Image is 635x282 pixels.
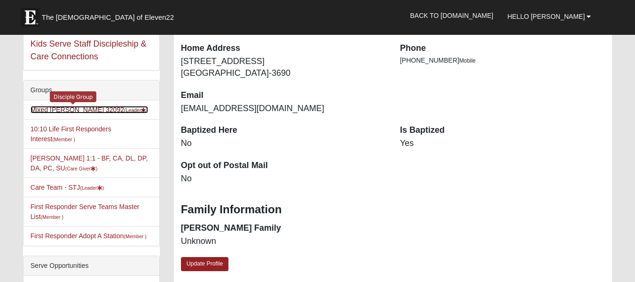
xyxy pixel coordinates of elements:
[31,39,147,61] a: Kids Serve Staff Discipleship & Care Connections
[16,3,204,27] a: The [DEMOGRAPHIC_DATA] of Eleven22
[50,91,96,102] div: Disciple Group
[181,56,386,80] dd: [STREET_ADDRESS] [GEOGRAPHIC_DATA]-3690
[400,124,605,137] dt: Is Baptized
[181,235,386,248] dd: Unknown
[65,166,98,171] small: (Care Giver )
[31,106,148,113] a: Mixed [PERSON_NAME] 32092(Leader)
[181,203,605,217] h3: Family Information
[400,137,605,150] dd: Yes
[52,137,75,142] small: (Member )
[459,57,476,64] span: Mobile
[21,8,39,27] img: Eleven22 logo
[181,42,386,55] dt: Home Address
[181,222,386,234] dt: [PERSON_NAME] Family
[31,125,111,143] a: 10:10 Life First Responders Interest(Member )
[181,137,386,150] dd: No
[24,256,159,276] div: Serve Opportunities
[181,257,229,271] a: Update Profile
[41,214,63,220] small: (Member )
[181,160,386,172] dt: Opt out of Postal Mail
[400,56,605,65] li: [PHONE_NUMBER]
[181,173,386,185] dd: No
[181,103,386,115] dd: [EMAIL_ADDRESS][DOMAIN_NAME]
[500,5,598,28] a: Hello [PERSON_NAME]
[400,42,605,55] dt: Phone
[124,107,148,113] small: (Leader )
[124,234,146,239] small: (Member )
[31,203,140,220] a: First Responder Serve Teams Master List(Member )
[507,13,585,20] span: Hello [PERSON_NAME]
[42,13,174,22] span: The [DEMOGRAPHIC_DATA] of Eleven22
[31,184,104,191] a: Care Team - STJ(Leader)
[24,81,159,100] div: Groups
[403,4,501,27] a: Back to [DOMAIN_NAME]
[31,154,148,172] a: [PERSON_NAME] 1:1 - BF, CA, DL, DP, DA, PC, SU(Care Giver)
[181,124,386,137] dt: Baptized Here
[31,232,147,240] a: First Responder Adopt A Station(Member )
[181,89,386,102] dt: Email
[80,185,104,191] small: (Leader )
